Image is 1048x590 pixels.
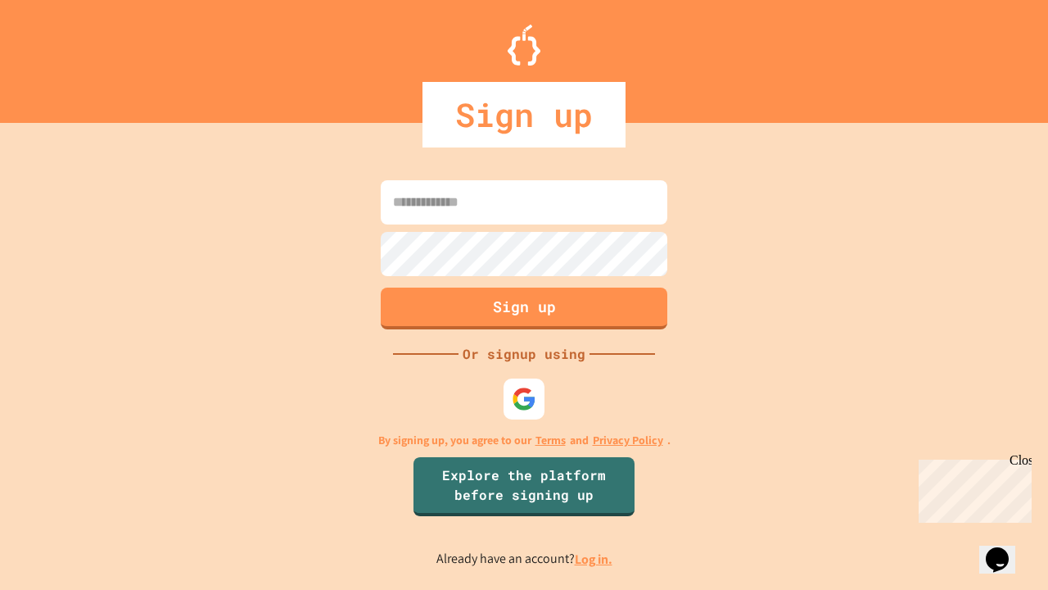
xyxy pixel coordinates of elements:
[7,7,113,104] div: Chat with us now!Close
[575,551,612,568] a: Log in.
[413,457,635,516] a: Explore the platform before signing up
[593,432,663,449] a: Privacy Policy
[979,524,1032,574] iframe: chat widget
[458,344,589,364] div: Or signup using
[436,549,612,570] p: Already have an account?
[378,432,671,449] p: By signing up, you agree to our and .
[422,82,626,147] div: Sign up
[535,432,566,449] a: Terms
[381,288,667,329] button: Sign up
[508,25,540,66] img: Logo.svg
[912,453,1032,523] iframe: chat widget
[512,387,536,411] img: google-icon.svg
